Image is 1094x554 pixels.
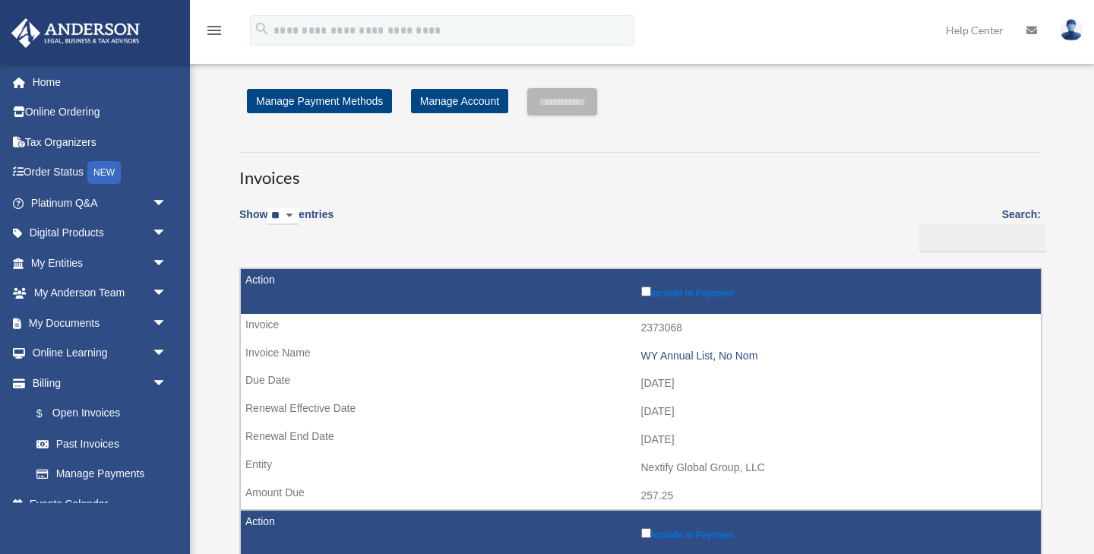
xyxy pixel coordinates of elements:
a: Manage Account [411,89,508,113]
td: 257.25 [241,482,1041,511]
a: Billingarrow_drop_down [11,368,182,398]
span: arrow_drop_down [152,188,182,219]
input: Include in Payment [641,528,651,538]
h3: Invoices [239,152,1041,190]
div: NEW [87,161,121,184]
label: Show entries [239,205,334,240]
a: Online Learningarrow_drop_down [11,338,190,369]
a: Events Calendar [11,489,190,519]
i: menu [205,21,223,40]
label: Search: [914,205,1041,252]
td: [DATE] [241,426,1041,454]
a: menu [205,27,223,40]
i: search [254,21,270,37]
td: [DATE] [241,397,1041,426]
td: [DATE] [241,369,1041,398]
img: Anderson Advisors Platinum Portal [7,18,144,48]
a: Order StatusNEW [11,157,190,188]
label: Include in Payment [641,283,1034,299]
td: 2373068 [241,314,1041,343]
span: arrow_drop_down [152,308,182,339]
a: Home [11,67,190,97]
span: arrow_drop_down [152,278,182,309]
span: arrow_drop_down [152,338,182,369]
select: Showentries [267,207,299,225]
a: Digital Productsarrow_drop_down [11,218,190,249]
a: My Documentsarrow_drop_down [11,308,190,338]
a: Platinum Q&Aarrow_drop_down [11,188,190,218]
a: Online Ordering [11,97,190,128]
input: Include in Payment [641,286,651,296]
a: $Open Invoices [21,398,175,429]
label: Include in Payment [641,525,1034,540]
span: arrow_drop_down [152,248,182,279]
img: User Pic [1060,19,1083,41]
span: $ [45,404,52,423]
input: Search: [919,224,1046,253]
span: arrow_drop_down [152,218,182,249]
a: Past Invoices [21,429,182,459]
td: Nextify Global Group, LLC [241,454,1041,483]
a: My Anderson Teamarrow_drop_down [11,278,190,309]
a: Manage Payment Methods [247,89,392,113]
div: WY Annual List, No Nom [641,350,1034,362]
a: Tax Organizers [11,127,190,157]
a: Manage Payments [21,459,182,489]
span: arrow_drop_down [152,368,182,399]
a: My Entitiesarrow_drop_down [11,248,190,278]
